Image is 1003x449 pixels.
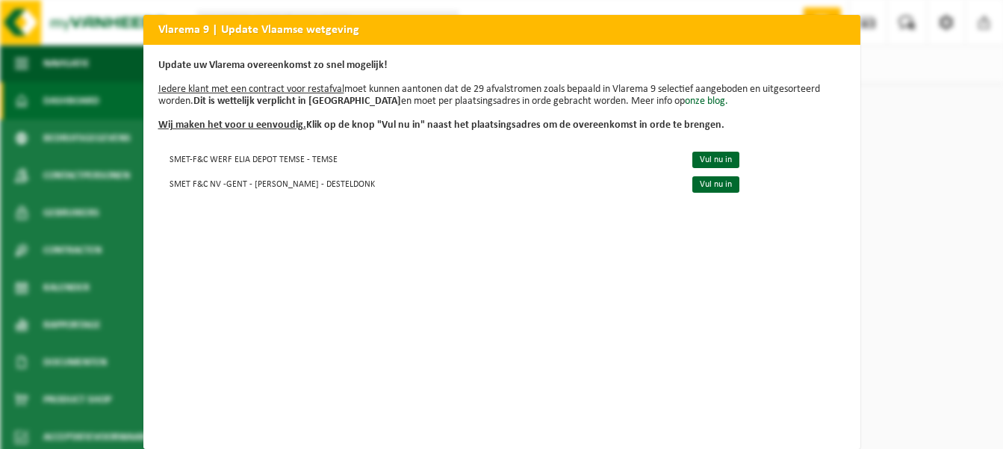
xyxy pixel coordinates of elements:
td: SMET F&C NV -GENT - [PERSON_NAME] - DESTELDONK [158,171,680,196]
a: Vul nu in [692,152,739,168]
p: moet kunnen aantonen dat de 29 afvalstromen zoals bepaald in Vlarema 9 selectief aangeboden en ui... [158,60,845,131]
a: onze blog. [685,96,728,107]
b: Klik op de knop "Vul nu in" naast het plaatsingsadres om de overeenkomst in orde te brengen. [158,120,724,131]
b: Dit is wettelijk verplicht in [GEOGRAPHIC_DATA] [193,96,401,107]
a: Vul nu in [692,176,739,193]
b: Update uw Vlarema overeenkomst zo snel mogelijk! [158,60,388,71]
u: Iedere klant met een contract voor restafval [158,84,344,95]
td: SMET-F&C WERF ELIA DEPOT TEMSE - TEMSE [158,146,680,171]
h2: Vlarema 9 | Update Vlaamse wetgeving [143,15,860,43]
u: Wij maken het voor u eenvoudig. [158,120,306,131]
